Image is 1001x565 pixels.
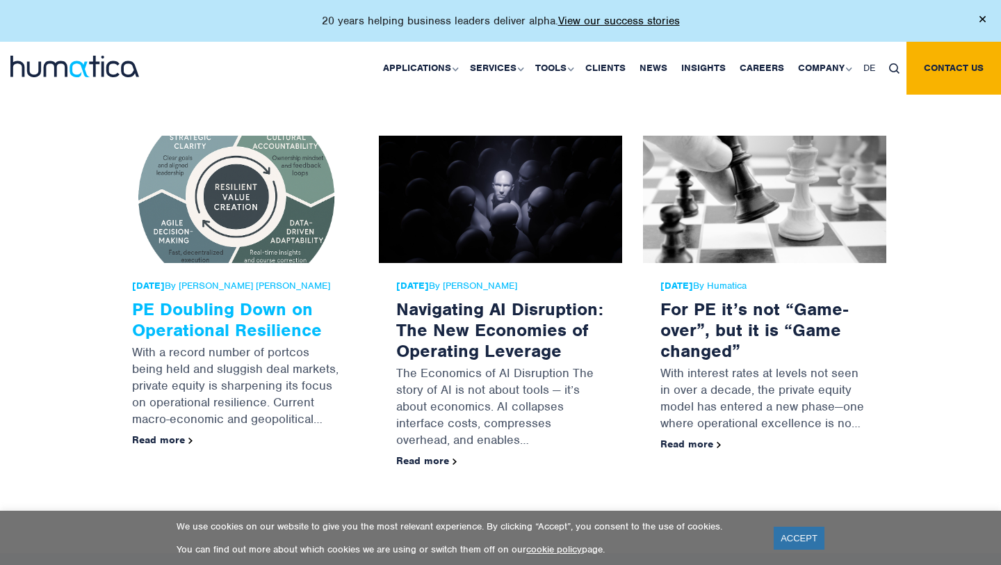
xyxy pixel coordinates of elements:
[906,42,1001,95] a: Contact us
[660,280,869,292] span: By Humatica
[396,454,457,467] a: Read more
[177,520,756,532] p: We use cookies on our website to give you the most relevant experience. By clicking “Accept”, you...
[10,56,139,77] img: logo
[863,62,875,74] span: DE
[660,298,848,362] a: For PE it’s not “Game-over”, but it is “Game changed”
[396,280,605,292] span: By [PERSON_NAME]
[17,91,429,115] p: I agree to Humatica's and that Humatica may use my data to contact e via email.
[379,136,622,263] img: Navigating AI Disruption: The New Economies of Operating Leverage
[791,42,856,95] a: Company
[233,3,460,31] input: Last name*
[674,42,733,95] a: Insights
[188,438,193,444] img: arrowicon
[396,280,429,292] strong: [DATE]
[322,14,680,28] p: 20 years helping business leaders deliver alpha.
[643,136,886,263] img: For PE it’s not “Game-over”, but it is “Game changed”
[558,14,680,28] a: View our success stories
[774,527,824,550] a: ACCEPT
[3,93,13,102] input: I agree to Humatica'sData Protection Policyand that Humatica may use my data to contact e via ema...
[717,442,721,448] img: arrowicon
[376,42,463,95] a: Applications
[660,438,721,450] a: Read more
[109,91,205,102] a: Data Protection Policy
[132,433,193,446] a: Read more
[233,46,460,74] input: Email*
[132,340,341,434] p: With a record number of portcos being held and sluggish deal markets, private equity is sharpenin...
[528,42,578,95] a: Tools
[733,42,791,95] a: Careers
[396,298,603,362] a: Navigating AI Disruption: The New Economies of Operating Leverage
[132,280,165,292] strong: [DATE]
[856,42,882,95] a: DE
[132,298,322,341] a: PE Doubling Down on Operational Resilience
[889,63,900,74] img: search_icon
[396,361,605,455] p: The Economics of AI Disruption The story of AI is not about tools — it’s about economics. AI coll...
[463,42,528,95] a: Services
[115,136,358,263] img: PE Doubling Down on Operational Resilience
[660,280,693,292] strong: [DATE]
[526,543,582,555] a: cookie policy
[660,361,869,438] p: With interest rates at levels not seen in over a decade, the private equity model has entered a n...
[177,543,756,555] p: You can find out more about which cookies we are using or switch them off on our page.
[578,42,633,95] a: Clients
[453,459,457,465] img: arrowicon
[633,42,674,95] a: News
[132,280,341,292] span: By [PERSON_NAME] [PERSON_NAME]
